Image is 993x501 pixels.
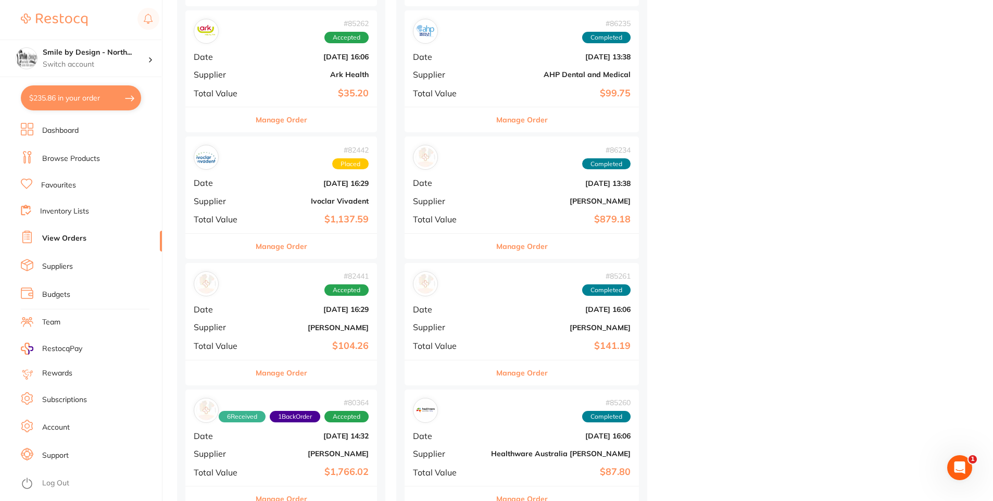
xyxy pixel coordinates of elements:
[413,449,483,458] span: Supplier
[491,323,631,332] b: [PERSON_NAME]
[196,147,216,167] img: Ivoclar Vivadent
[413,305,483,314] span: Date
[256,107,307,132] button: Manage Order
[42,395,87,405] a: Subscriptions
[196,274,216,294] img: Adam Dental
[258,432,369,440] b: [DATE] 14:32
[582,146,631,154] span: # 86234
[582,19,631,28] span: # 86235
[582,272,631,280] span: # 85261
[258,305,369,314] b: [DATE] 16:29
[258,88,369,99] b: $35.20
[491,449,631,458] b: Healthware Australia [PERSON_NAME]
[42,368,72,379] a: Rewards
[219,411,266,422] span: Received
[332,158,369,170] span: Placed
[194,196,249,206] span: Supplier
[258,341,369,352] b: $104.26
[21,343,33,355] img: RestocqPay
[258,197,369,205] b: Ivoclar Vivadent
[491,467,631,478] b: $87.80
[258,179,369,187] b: [DATE] 16:29
[42,126,79,136] a: Dashboard
[42,344,82,354] span: RestocqPay
[194,52,249,61] span: Date
[413,178,483,187] span: Date
[270,411,320,422] span: Back orders
[491,179,631,187] b: [DATE] 13:38
[413,468,483,477] span: Total Value
[324,411,369,422] span: Accepted
[21,85,141,110] button: $235.86 in your order
[42,233,86,244] a: View Orders
[582,398,631,407] span: # 85260
[43,47,148,58] h4: Smile by Design - North Sydney
[194,215,249,224] span: Total Value
[582,284,631,296] span: Completed
[185,136,377,259] div: Ivoclar Vivadent#82442PlacedDate[DATE] 16:29SupplierIvoclar VivadentTotal Value$1,137.59Manage Order
[42,290,70,300] a: Budgets
[194,431,249,441] span: Date
[21,343,82,355] a: RestocqPay
[413,89,483,98] span: Total Value
[21,14,87,26] img: Restocq Logo
[491,53,631,61] b: [DATE] 13:38
[491,432,631,440] b: [DATE] 16:06
[969,455,977,464] span: 1
[40,206,89,217] a: Inventory Lists
[332,146,369,154] span: # 82442
[194,70,249,79] span: Supplier
[496,234,548,259] button: Manage Order
[256,234,307,259] button: Manage Order
[491,88,631,99] b: $99.75
[196,400,216,420] img: Henry Schein Halas
[491,214,631,225] b: $879.18
[324,32,369,43] span: Accepted
[256,360,307,385] button: Manage Order
[194,449,249,458] span: Supplier
[194,305,249,314] span: Date
[21,8,87,32] a: Restocq Logo
[42,422,70,433] a: Account
[258,214,369,225] b: $1,137.59
[41,180,76,191] a: Favourites
[413,70,483,79] span: Supplier
[324,19,369,28] span: # 85262
[258,449,369,458] b: [PERSON_NAME]
[491,341,631,352] b: $141.19
[16,48,37,69] img: Smile by Design - North Sydney
[194,468,249,477] span: Total Value
[196,21,216,41] img: Ark Health
[582,158,631,170] span: Completed
[194,322,249,332] span: Supplier
[219,398,369,407] span: # 80364
[258,70,369,79] b: Ark Health
[582,411,631,422] span: Completed
[496,107,548,132] button: Manage Order
[491,305,631,314] b: [DATE] 16:06
[42,450,69,461] a: Support
[324,284,369,296] span: Accepted
[416,274,435,294] img: Adam Dental
[413,52,483,61] span: Date
[21,475,159,492] button: Log Out
[947,455,972,480] iframe: Intercom live chat
[496,360,548,385] button: Manage Order
[42,261,73,272] a: Suppliers
[258,467,369,478] b: $1,766.02
[416,400,435,420] img: Healthware Australia Ridley
[42,154,100,164] a: Browse Products
[491,197,631,205] b: [PERSON_NAME]
[582,32,631,43] span: Completed
[416,147,435,167] img: Henry Schein Halas
[324,272,369,280] span: # 82441
[413,341,483,350] span: Total Value
[185,10,377,133] div: Ark Health#85262AcceptedDate[DATE] 16:06SupplierArk HealthTotal Value$35.20Manage Order
[194,178,249,187] span: Date
[413,431,483,441] span: Date
[185,263,377,385] div: Adam Dental#82441AcceptedDate[DATE] 16:29Supplier[PERSON_NAME]Total Value$104.26Manage Order
[194,89,249,98] span: Total Value
[194,341,249,350] span: Total Value
[413,196,483,206] span: Supplier
[258,53,369,61] b: [DATE] 16:06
